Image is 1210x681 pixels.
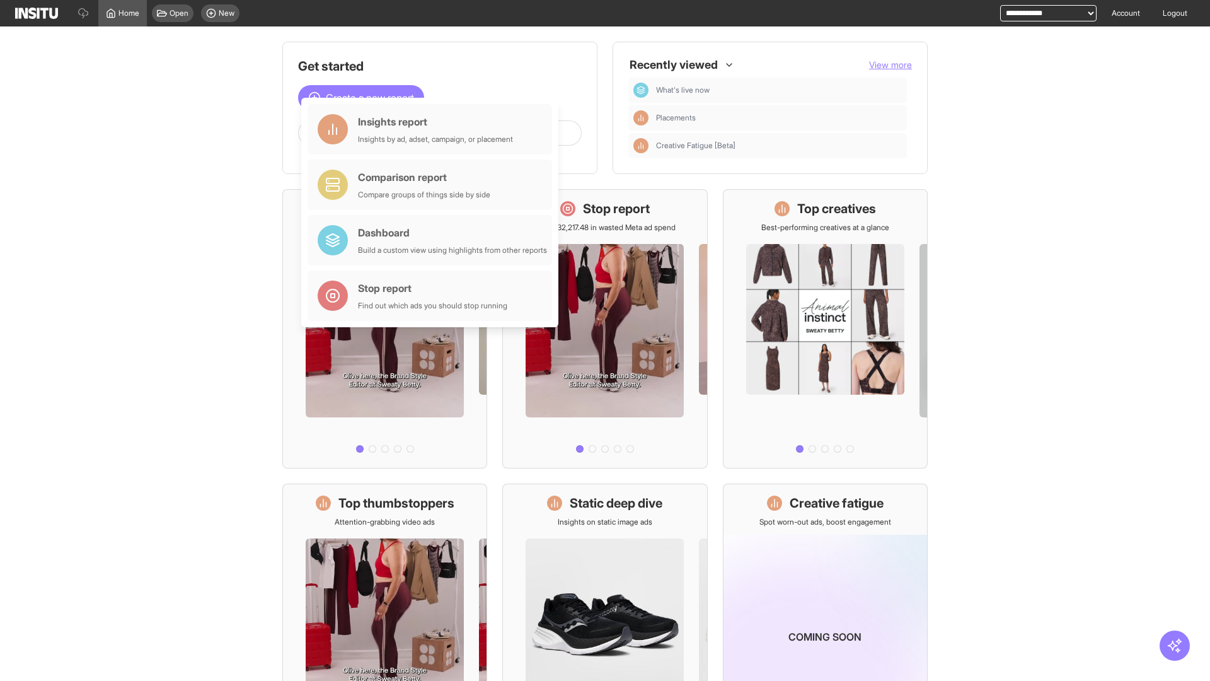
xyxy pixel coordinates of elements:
span: View more [869,59,912,70]
span: Placements [656,113,696,123]
span: New [219,8,234,18]
button: Create a new report [298,85,424,110]
div: Insights report [358,114,513,129]
span: Home [118,8,139,18]
span: Creative Fatigue [Beta] [656,141,902,151]
div: Find out which ads you should stop running [358,301,507,311]
span: Creative Fatigue [Beta] [656,141,735,151]
span: What's live now [656,85,710,95]
span: Open [170,8,188,18]
button: View more [869,59,912,71]
img: Logo [15,8,58,19]
p: Insights on static image ads [558,517,652,527]
a: What's live nowSee all active ads instantly [282,189,487,469]
a: Top creativesBest-performing creatives at a glance [723,189,928,469]
div: Insights [633,138,648,153]
div: Insights by ad, adset, campaign, or placement [358,134,513,144]
div: Stop report [358,281,507,296]
div: Comparison report [358,170,490,185]
h1: Get started [298,57,582,75]
div: Compare groups of things side by side [358,190,490,200]
div: Insights [633,110,648,125]
div: Build a custom view using highlights from other reports [358,245,547,255]
a: Stop reportSave £32,217.48 in wasted Meta ad spend [502,189,707,469]
h1: Top creatives [797,200,876,218]
span: What's live now [656,85,902,95]
p: Best-performing creatives at a glance [761,223,889,233]
div: Dashboard [358,225,547,240]
h1: Stop report [583,200,650,218]
p: Attention-grabbing video ads [335,517,435,527]
div: Dashboard [633,83,648,98]
h1: Top thumbstoppers [338,494,454,512]
span: Create a new report [326,90,414,105]
h1: Static deep dive [570,494,662,512]
p: Save £32,217.48 in wasted Meta ad spend [534,223,676,233]
span: Placements [656,113,902,123]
